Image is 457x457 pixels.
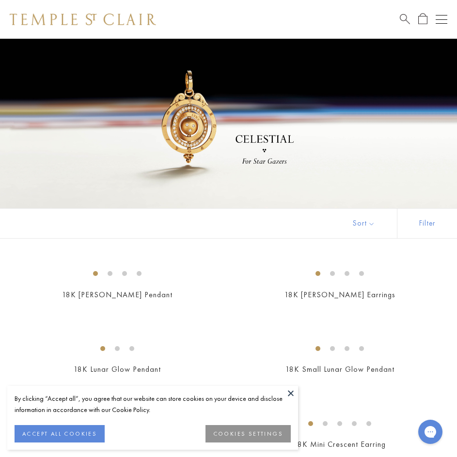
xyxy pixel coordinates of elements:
button: Show sort by [331,209,397,238]
a: 18K Lunar Glow Pendant [74,364,161,374]
a: 18K Small Lunar Glow Pendant [285,364,394,374]
button: Show filters [397,209,457,238]
a: 18K [PERSON_NAME] Pendant [62,289,173,300]
button: Open navigation [436,14,447,25]
button: COOKIES SETTINGS [205,425,291,442]
a: Open Shopping Bag [418,13,427,25]
a: 18K [PERSON_NAME] Earrings [284,289,395,300]
iframe: Gorgias live chat messenger [413,416,447,447]
button: ACCEPT ALL COOKIES [15,425,105,442]
a: 18K Mini Crescent Earring [294,439,386,449]
div: By clicking “Accept all”, you agree that our website can store cookies on your device and disclos... [15,393,291,415]
img: Temple St. Clair [10,14,156,25]
a: Search [400,13,410,25]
